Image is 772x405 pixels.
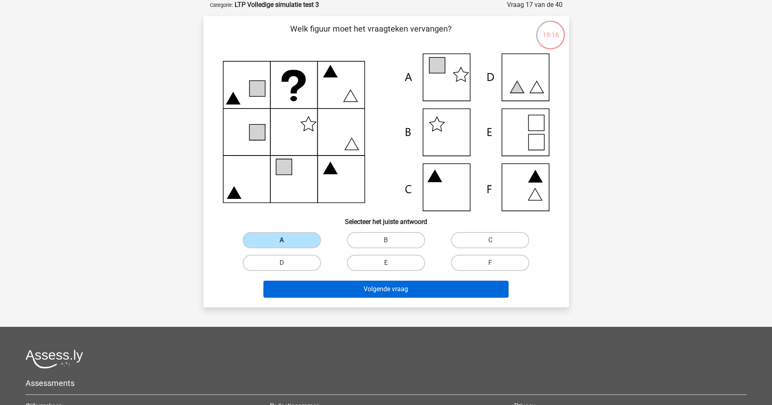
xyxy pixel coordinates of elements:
[347,232,425,248] label: B
[235,1,319,9] strong: LTP Volledige simulatie test 3
[451,255,529,271] label: F
[210,2,233,8] small: Categorie:
[243,232,321,248] label: A
[216,23,526,47] p: Welk figuur moet het vraagteken vervangen?
[26,378,746,388] h5: Assessments
[347,255,425,271] label: E
[216,211,556,226] h6: Selecteer het juiste antwoord
[26,350,83,369] img: Assessly logo
[243,255,321,271] label: D
[263,281,509,298] button: Volgende vraag
[535,20,566,40] div: 19:16
[451,232,529,248] label: C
